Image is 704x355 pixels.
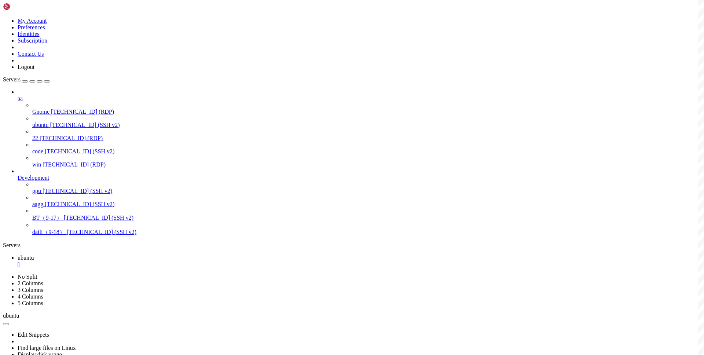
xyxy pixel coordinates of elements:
x-row: Swap usage: 4% [3,70,608,76]
a: No Split [18,274,37,280]
li: code [TECHNICAL_ID] (SSH v2) [32,142,701,155]
img: Shellngn [3,3,45,10]
a: daili（9-18） [TECHNICAL_ID] (SSH v2) [32,228,701,236]
a: Find large files on Linux [18,345,76,351]
span: ubuntu [18,255,34,261]
span: Gnome [32,109,49,115]
x-row: Usage of /: 54.2% of 27.57GB Users logged in: 0 [3,58,608,64]
a: Identities [18,31,40,37]
a: ubuntu [TECHNICAL_ID] (SSH v2) [32,122,701,128]
span: code [32,148,43,154]
li: Gnome [TECHNICAL_ID] (RDP) [32,102,701,115]
span: [TECHNICAL_ID] (SSH v2) [64,215,133,221]
x-row: root@vultr:~# [3,155,608,162]
span: gpu [32,188,41,194]
x-row: System information as of [DATE] [3,40,608,46]
li: ubuntu [TECHNICAL_ID] (SSH v2) [32,115,701,128]
li: daili（9-18） [TECHNICAL_ID] (SSH v2) [32,222,701,236]
a: win [TECHNICAL_ID] (RDP) [32,161,701,168]
span: win [32,161,41,168]
span: [TECHNICAL_ID] (RDP) [40,135,103,141]
a: Development [18,175,701,181]
x-row: * Documentation: [URL][DOMAIN_NAME] [3,15,608,21]
li: BT（9-17） [TECHNICAL_ID] (SSH v2) [32,208,701,222]
span: Development [18,175,49,181]
a: 5 Columns [18,300,43,306]
a: Logout [18,64,34,70]
li: win [TECHNICAL_ID] (RDP) [32,155,701,168]
a: BT（9-17） [TECHNICAL_ID] (SSH v2) [32,214,701,222]
span: [TECHNICAL_ID] (SSH v2) [43,188,112,194]
a: 3 Columns [18,287,43,293]
span: [TECHNICAL_ID] (RDP) [43,161,106,168]
span: aa [18,95,23,102]
span: [TECHNICAL_ID] (SSH v2) [67,229,136,235]
a: ubuntu [18,255,701,268]
a: Gnome [TECHNICAL_ID] (RDP) [32,109,701,115]
span: [TECHNICAL_ID] (SSH v2) [50,122,120,128]
a: gpu [TECHNICAL_ID] (SSH v2) [32,188,701,194]
span: 22 [32,135,38,141]
li: aagg [TECHNICAL_ID] (SSH v2) [32,194,701,208]
span: BT（9-17） [32,215,62,221]
x-row: *** System restart required *** [3,143,608,149]
x-row: 6 additional security updates can be applied with ESM Apps. [3,119,608,125]
x-row: * Management: [URL][DOMAIN_NAME] [3,21,608,28]
x-row: * Support: [URL][DOMAIN_NAME] [3,28,608,34]
span: [TECHNICAL_ID] (RDP) [51,109,114,115]
a: 2 Columns [18,280,43,286]
a: Subscription [18,37,47,44]
a:  [18,261,701,268]
a: Edit Snippets [18,332,49,338]
x-row: System load: 0.18 Processes: 249 [3,52,608,58]
li: aa [18,89,701,168]
a: code [TECHNICAL_ID] (SSH v2) [32,148,701,155]
span: [TECHNICAL_ID] (SSH v2) [45,201,114,207]
a: My Account [18,18,47,24]
span: Servers [3,76,21,83]
x-row: Last login: [DATE] from [TECHNICAL_ID] [3,149,608,155]
div: Servers [3,242,701,249]
a: aagg [TECHNICAL_ID] (SSH v2) [32,201,701,208]
a: 22 [TECHNICAL_ID] (RDP) [32,135,701,142]
span: ubuntu [32,122,48,128]
div: (14, 25) [46,155,49,162]
a: 4 Columns [18,293,43,300]
a: Preferences [18,24,45,30]
li: gpu [TECHNICAL_ID] (SSH v2) [32,181,701,194]
x-row: Expanded Security Maintenance for Applications is not enabled. [3,88,608,95]
span: ubuntu [3,312,19,319]
li: 22 [TECHNICAL_ID] (RDP) [32,128,701,142]
x-row: Welcome to Ubuntu 24.04.3 LTS (GNU/Linux 6.8.0-83-generic x86_64) [3,3,608,9]
x-row: To see these additional updates run: apt list --upgradable [3,107,608,113]
x-row: Learn more about enabling ESM Apps service at [URL][DOMAIN_NAME] [3,125,608,131]
span: daili（9-18） [32,229,65,235]
span: [TECHNICAL_ID] (SSH v2) [45,148,114,154]
li: Development [18,168,701,236]
x-row: Memory usage: 37% IPv4 address for enp1s0: [TECHNICAL_ID] [3,64,608,70]
a: aa [18,95,701,102]
a: Servers [3,76,50,83]
span: aagg [32,201,43,207]
a: Contact Us [18,51,44,57]
x-row: 19 updates can be applied immediately. [3,100,608,107]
